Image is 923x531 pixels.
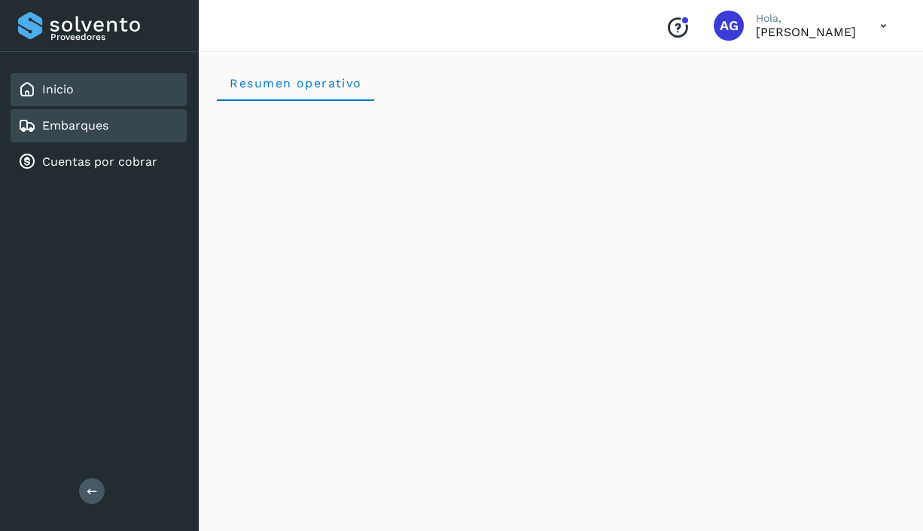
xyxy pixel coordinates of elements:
p: ANABEL GARCÍA ANAYA [756,25,856,39]
p: Proveedores [50,32,181,42]
a: Inicio [42,82,74,96]
p: Hola, [756,12,856,25]
a: Cuentas por cobrar [42,154,157,169]
div: Inicio [11,73,187,106]
a: Embarques [42,118,108,133]
span: Resumen operativo [229,76,362,90]
div: Embarques [11,109,187,142]
div: Cuentas por cobrar [11,145,187,179]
